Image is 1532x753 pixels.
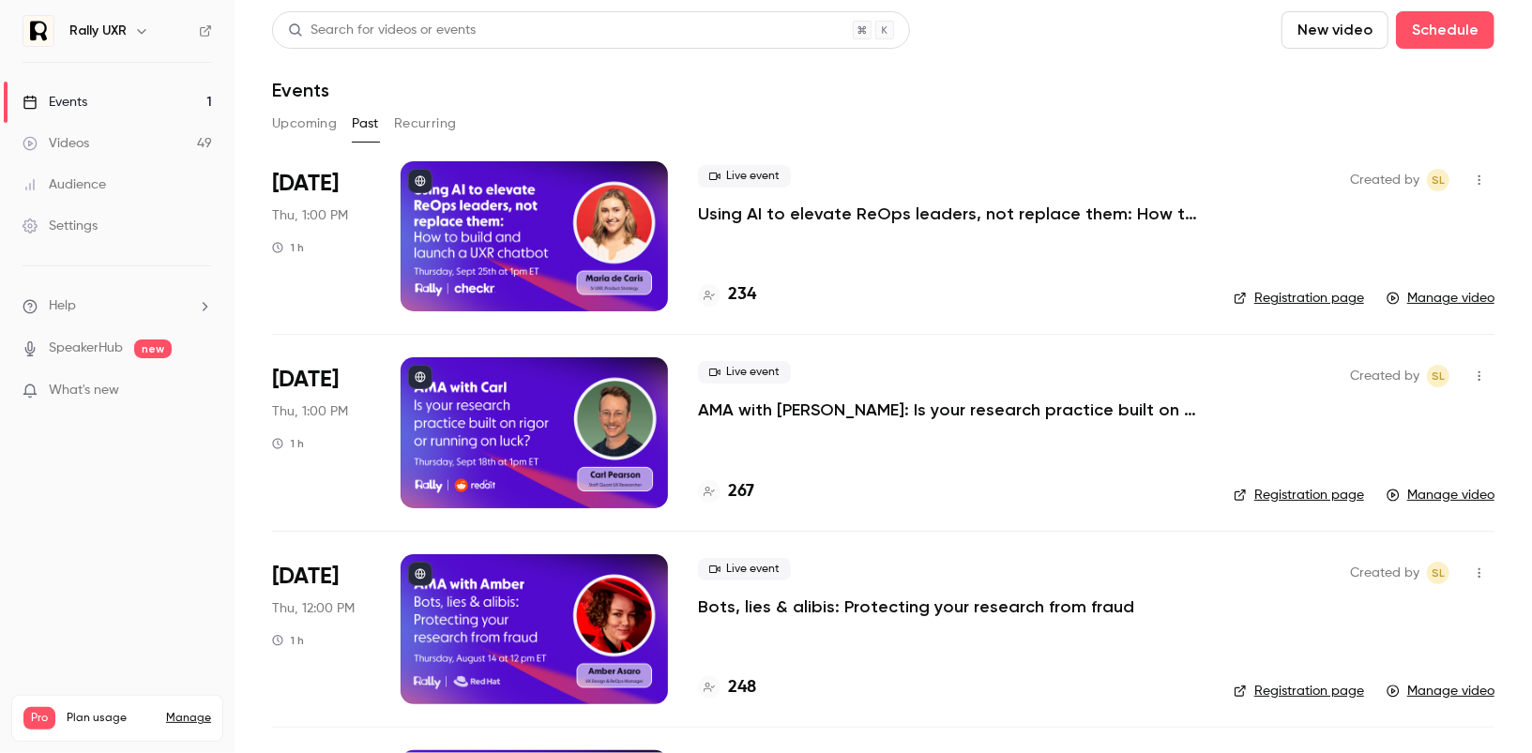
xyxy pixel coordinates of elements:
[728,479,754,505] h4: 267
[272,240,304,255] div: 1 h
[698,203,1204,225] a: Using AI to elevate ReOps leaders, not replace them: How to build and launch a UXR chatbot
[1396,11,1494,49] button: Schedule
[272,436,304,451] div: 1 h
[394,109,457,139] button: Recurring
[1282,11,1388,49] button: New video
[272,554,371,704] div: Aug 14 Thu, 12:00 PM (America/Toronto)
[728,675,756,700] h4: 248
[272,599,355,618] span: Thu, 12:00 PM
[698,595,1134,618] a: Bots, lies & alibis: Protecting your research from fraud
[1350,365,1419,387] span: Created by
[1432,562,1445,584] span: SL
[134,339,172,358] span: new
[698,361,791,384] span: Live event
[1387,682,1494,700] a: Manage video
[1427,562,1449,584] span: Sydney Lawson
[272,169,339,199] span: [DATE]
[272,402,348,421] span: Thu, 1:00 PM
[49,381,119,400] span: What's new
[272,365,339,395] span: [DATE]
[272,79,329,101] h1: Events
[272,562,339,592] span: [DATE]
[272,161,371,311] div: Sep 25 Thu, 1:00 PM (America/Toronto)
[698,399,1204,421] a: AMA with [PERSON_NAME]: Is your research practice built on rigor or running on luck?
[1387,486,1494,505] a: Manage video
[1350,562,1419,584] span: Created by
[352,109,379,139] button: Past
[23,296,212,316] li: help-dropdown-opener
[698,165,791,188] span: Live event
[23,16,53,46] img: Rally UXR
[23,217,98,235] div: Settings
[23,707,55,730] span: Pro
[698,558,791,580] span: Live event
[698,675,756,700] a: 248
[1427,169,1449,191] span: Sydney Lawson
[166,711,211,726] a: Manage
[272,206,348,225] span: Thu, 1:00 PM
[698,282,756,308] a: 234
[1234,682,1364,700] a: Registration page
[698,479,754,505] a: 267
[272,109,337,139] button: Upcoming
[23,134,89,153] div: Videos
[1350,169,1419,191] span: Created by
[23,175,106,194] div: Audience
[1234,289,1364,308] a: Registration page
[728,282,756,308] h4: 234
[272,357,371,507] div: Sep 18 Thu, 1:00 PM (America/Toronto)
[49,296,76,316] span: Help
[23,93,87,112] div: Events
[1432,365,1445,387] span: SL
[1427,365,1449,387] span: Sydney Lawson
[1387,289,1494,308] a: Manage video
[1234,486,1364,505] a: Registration page
[272,633,304,648] div: 1 h
[69,22,127,40] h6: Rally UXR
[288,21,476,40] div: Search for videos or events
[49,339,123,358] a: SpeakerHub
[190,383,212,399] iframe: Noticeable Trigger
[1432,169,1445,191] span: SL
[67,711,155,726] span: Plan usage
